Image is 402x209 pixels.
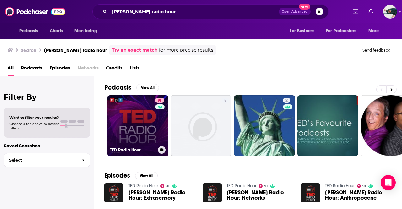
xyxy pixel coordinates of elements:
img: TED Radio Hour: Anthropocene [301,183,320,202]
span: [PERSON_NAME] Radio Hour: Anthropocene [325,190,392,201]
a: Lists [130,63,139,76]
span: Monitoring [74,27,97,36]
button: open menu [364,25,387,37]
img: Podchaser - Follow, Share and Rate Podcasts [5,6,65,18]
a: 91TED Radio Hour [107,95,168,156]
span: 91 [158,97,162,104]
h3: TED Radio Hour [110,147,155,153]
span: Choose a tab above to access filters. [9,122,59,130]
a: PodcastsView All [104,84,159,91]
span: Logged in as fsg.publicity [383,5,397,19]
span: 2 [285,97,288,104]
span: New [299,4,310,10]
span: 91 [166,185,169,188]
a: 5 [222,98,229,103]
img: User Profile [383,5,397,19]
a: Credits [106,63,122,76]
span: More [368,27,379,36]
a: 91 [155,98,164,103]
a: TED Radio Hour [128,183,158,189]
a: All [8,63,14,76]
a: TED Radio Hour: Networks [227,190,293,201]
button: Open AdvancedNew [279,8,311,15]
a: Charts [46,25,67,37]
h2: Episodes [104,172,130,179]
a: 2 [283,98,290,103]
a: 5 [171,95,232,156]
button: open menu [285,25,322,37]
span: Want to filter your results? [9,115,59,120]
a: Show notifications dropdown [366,6,376,17]
span: 91 [362,185,366,188]
button: View All [136,84,159,91]
span: Select [4,158,77,162]
a: TED Radio Hour [227,183,256,189]
p: Saved Searches [4,143,90,149]
h3: Search [21,47,36,53]
a: Podcasts [21,63,42,76]
h3: [PERSON_NAME] radio hour [44,47,107,53]
a: 91 [357,184,366,188]
span: For Podcasters [326,27,356,36]
button: open menu [70,25,105,37]
span: Podcasts [19,27,38,36]
div: Open Intercom Messenger [381,175,396,190]
div: Search podcasts, credits, & more... [92,4,329,19]
span: 91 [264,185,268,188]
span: for more precise results [159,47,213,54]
a: TED Radio Hour: Extrasensory [128,190,195,201]
span: Networks [78,63,99,76]
button: open menu [322,25,365,37]
img: TED Radio Hour: Extrasensory [104,183,123,202]
button: Show profile menu [383,5,397,19]
a: 91 [259,184,268,188]
button: open menu [15,25,46,37]
span: 5 [224,97,226,104]
a: EpisodesView All [104,172,158,179]
h2: Podcasts [104,84,131,91]
button: View All [135,172,158,179]
a: 2 [234,95,295,156]
h2: Filter By [4,92,90,102]
button: Send feedback [361,47,392,53]
button: Select [4,153,90,167]
a: 91 [160,184,170,188]
img: TED Radio Hour: Networks [203,183,222,202]
a: TED Radio Hour: Anthropocene [325,190,392,201]
span: [PERSON_NAME] Radio Hour: Networks [227,190,293,201]
a: Try an exact match [112,47,158,54]
span: Charts [50,27,63,36]
a: Episodes [50,63,70,76]
input: Search podcasts, credits, & more... [110,7,279,17]
span: [PERSON_NAME] Radio Hour: Extrasensory [128,190,195,201]
a: TED Radio Hour [325,183,355,189]
span: Open Advanced [282,10,308,13]
span: For Business [290,27,314,36]
a: Show notifications dropdown [350,6,361,17]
